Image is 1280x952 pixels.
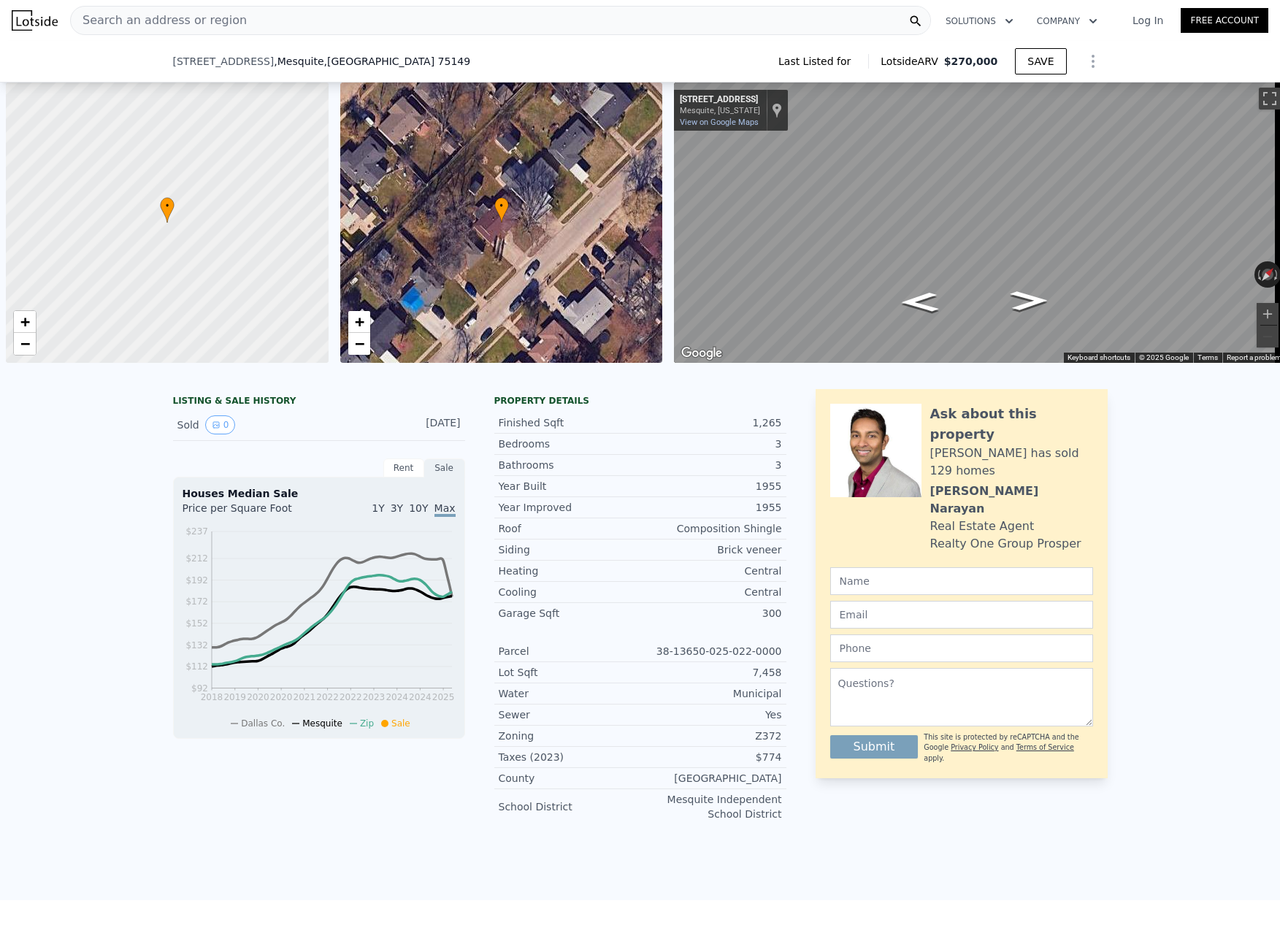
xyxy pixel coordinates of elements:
span: − [20,334,30,353]
tspan: 2018 [200,692,223,702]
a: Zoom out [14,333,36,355]
div: [GEOGRAPHIC_DATA] [640,771,782,786]
input: Name [830,567,1093,595]
button: Company [1025,8,1109,34]
a: Show location on map [772,102,782,118]
span: Mesquite [302,718,342,729]
tspan: $112 [185,661,208,672]
div: Brick veneer [640,542,782,557]
span: , Mesquite [274,54,470,69]
div: 7,458 [640,665,782,680]
tspan: $237 [185,526,208,537]
div: 3 [640,437,782,451]
button: Zoom out [1257,326,1279,348]
tspan: 2022 [339,692,361,702]
div: Municipal [640,686,782,701]
span: + [20,312,30,331]
div: Water [499,686,640,701]
div: 1955 [640,479,782,494]
span: 1Y [372,502,384,514]
a: Zoom in [348,311,370,333]
div: Sale [424,458,465,477]
div: • [494,197,509,223]
a: Zoom out [348,333,370,355]
span: Last Listed for [778,54,856,69]
div: Property details [494,395,786,407]
span: Zip [360,718,374,729]
input: Phone [830,634,1093,662]
div: Siding [499,542,640,557]
div: Year Improved [499,500,640,515]
span: Lotside ARV [881,54,943,69]
a: Open this area in Google Maps (opens a new window) [678,344,726,363]
div: 300 [640,606,782,621]
div: Central [640,564,782,578]
div: Mesquite, [US_STATE] [680,106,760,115]
div: School District [499,799,640,814]
div: Zoning [499,729,640,743]
button: Solutions [934,8,1025,34]
img: Lotside [12,10,58,31]
span: Dallas Co. [241,718,285,729]
div: Sewer [499,707,640,722]
div: Realty One Group Prosper [930,535,1081,553]
button: View historical data [205,415,236,434]
span: $270,000 [944,55,998,67]
input: Email [830,601,1093,629]
div: Year Built [499,479,640,494]
div: This site is protected by reCAPTCHA and the Google and apply. [924,732,1092,764]
div: [STREET_ADDRESS] [680,94,760,106]
span: © 2025 Google [1139,353,1189,361]
button: Show Options [1078,47,1108,76]
tspan: $92 [191,683,208,694]
span: , [GEOGRAPHIC_DATA] 75149 [324,55,471,67]
a: Privacy Policy [951,743,998,751]
span: + [354,312,364,331]
div: Bedrooms [499,437,640,451]
div: Sold [177,415,307,434]
span: • [160,199,175,212]
button: Rotate counterclockwise [1254,261,1262,288]
div: Z372 [640,729,782,743]
span: Max [434,502,456,517]
span: 10Y [409,502,428,514]
a: Zoom in [14,311,36,333]
div: [DATE] [396,415,461,434]
div: Rent [383,458,424,477]
tspan: $132 [185,640,208,650]
a: Terms (opens in new tab) [1197,353,1218,361]
div: 38-13650-025-022-0000 [640,644,782,659]
div: 1,265 [640,415,782,430]
a: Terms of Service [1016,743,1074,751]
div: 3 [640,458,782,472]
tspan: 2024 [409,692,432,702]
span: • [494,199,509,212]
div: Central [640,585,782,599]
span: Search an address or region [71,12,247,29]
tspan: $152 [185,618,208,629]
div: Ask about this property [930,404,1093,445]
tspan: 2022 [316,692,339,702]
a: Free Account [1181,8,1268,33]
tspan: 2020 [247,692,269,702]
tspan: 2021 [293,692,315,702]
span: − [354,334,364,353]
tspan: 2023 [362,692,385,702]
div: Price per Square Foot [183,501,319,524]
div: $774 [640,750,782,764]
div: Lot Sqft [499,665,640,680]
button: Reset the view [1254,261,1280,288]
div: Real Estate Agent [930,518,1035,535]
div: LISTING & SALE HISTORY [173,395,465,410]
path: Go Northeast, Hillcrest St [995,286,1064,315]
button: Submit [830,735,919,759]
tspan: 2025 [432,692,454,702]
span: [STREET_ADDRESS] [173,54,275,69]
div: Garage Sqft [499,606,640,621]
tspan: $192 [185,575,208,586]
tspan: 2019 [223,692,246,702]
div: Taxes (2023) [499,750,640,764]
div: Houses Median Sale [183,486,456,501]
div: [PERSON_NAME] Narayan [930,483,1093,518]
tspan: 2024 [386,692,408,702]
